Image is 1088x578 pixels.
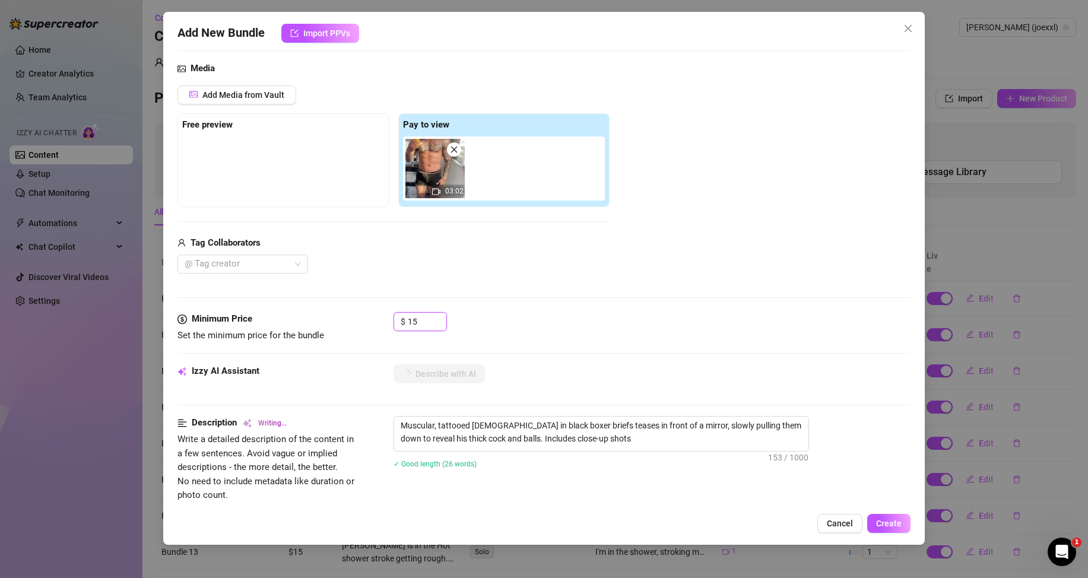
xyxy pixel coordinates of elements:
button: Import PPVs [281,24,359,43]
span: picture [189,90,198,99]
strong: Minimum Price [192,313,252,324]
strong: Free preview [182,119,233,130]
span: user [177,236,186,250]
span: dollar [177,312,187,326]
button: Add Media from Vault [177,85,296,104]
span: Writing... [258,418,287,429]
span: picture [177,62,186,76]
iframe: Intercom live chat [1048,538,1076,566]
div: 03:02 [405,139,465,198]
strong: Media [191,63,215,74]
span: ✓ Good length (26 words) [394,460,477,468]
span: import [290,29,299,37]
span: Import PPVs [303,28,350,38]
span: Set the minimum price for the bundle [177,330,324,341]
span: Write a detailed description of the content in a few sentences. Avoid vague or implied descriptio... [177,434,354,500]
strong: Izzy AI Assistant [192,366,259,376]
strong: Tag Collaborators [191,237,261,248]
img: media [405,139,465,198]
span: close [450,145,458,154]
button: Create [867,514,911,533]
span: 03:02 [445,187,464,195]
span: Cancel [827,519,853,528]
span: Add New Bundle [177,24,265,43]
span: Add Media from Vault [202,90,284,100]
span: close [903,24,913,33]
span: video-camera [432,188,440,196]
span: Close [899,24,918,33]
button: Close [899,19,918,38]
strong: Pay to view [403,119,449,130]
span: align-left [177,416,187,430]
button: Describe with AI [394,364,485,383]
textarea: Muscular, tattooed [DEMOGRAPHIC_DATA] in black boxer briefs teases in front of a mirror, slowly p... [394,417,808,447]
strong: Description [192,417,237,428]
button: Cancel [817,514,862,533]
span: Create [876,519,902,528]
span: 1 [1072,538,1081,547]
